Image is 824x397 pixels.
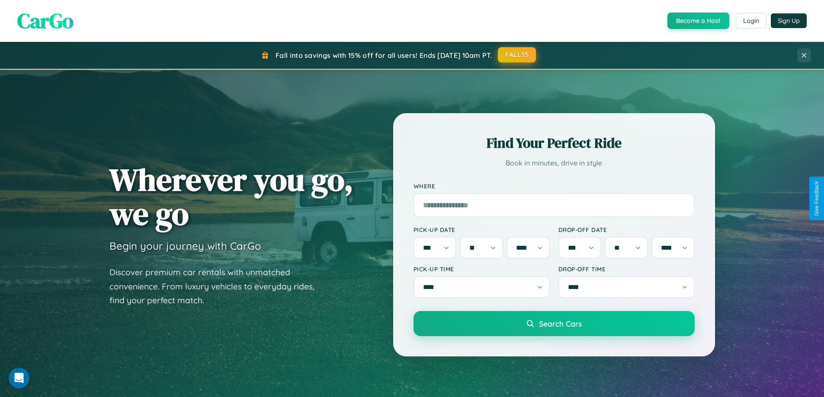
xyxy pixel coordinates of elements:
p: Book in minutes, drive in style [414,157,695,169]
button: FALL15 [498,47,536,63]
h3: Begin your journey with CarGo [109,239,261,252]
h2: Find Your Perfect Ride [414,133,695,152]
span: Search Cars [539,319,582,328]
span: CarGo [17,6,74,35]
button: Search Cars [414,311,695,336]
button: Become a Host [667,13,729,29]
label: Pick-up Date [414,226,550,233]
div: Give Feedback [814,181,820,216]
h1: Wherever you go, we go [109,162,353,231]
label: Drop-off Date [558,226,695,233]
button: Sign Up [771,13,807,28]
label: Where [414,182,695,190]
label: Drop-off Time [558,265,695,273]
button: Login [736,13,766,29]
label: Pick-up Time [414,265,550,273]
span: Fall into savings with 15% off for all users! Ends [DATE] 10am PT. [276,51,492,60]
p: Discover premium car rentals with unmatched convenience. From luxury vehicles to everyday rides, ... [109,265,326,308]
iframe: Intercom live chat [9,368,29,388]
